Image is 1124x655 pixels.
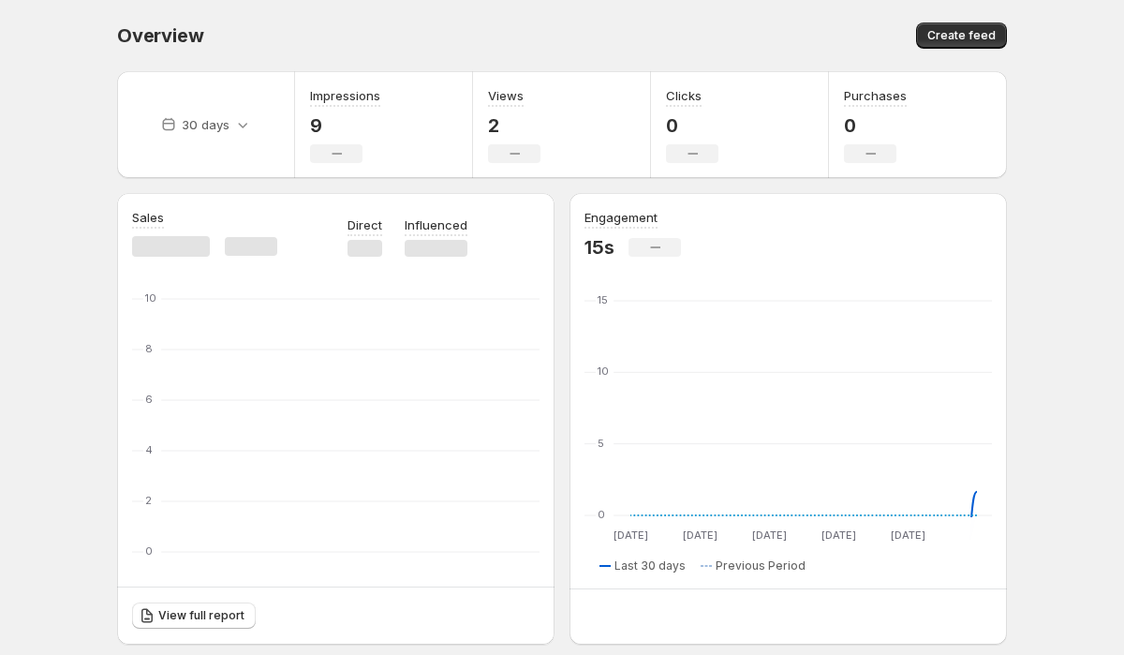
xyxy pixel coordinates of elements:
[666,114,718,137] p: 0
[310,86,380,105] h3: Impressions
[145,342,153,355] text: 8
[584,236,614,259] p: 15s
[598,293,608,306] text: 15
[132,603,256,629] a: View full report
[145,443,153,456] text: 4
[132,208,164,227] h3: Sales
[891,528,925,542] text: [DATE]
[614,528,648,542] text: [DATE]
[145,393,153,406] text: 6
[117,24,203,47] span: Overview
[405,216,467,234] p: Influenced
[844,114,907,137] p: 0
[683,528,717,542] text: [DATE]
[752,528,787,542] text: [DATE]
[598,508,605,521] text: 0
[310,114,380,137] p: 9
[844,86,907,105] h3: Purchases
[145,494,152,507] text: 2
[927,28,996,43] span: Create feed
[348,216,382,234] p: Direct
[598,437,604,450] text: 5
[145,291,156,305] text: 10
[716,558,806,573] span: Previous Period
[666,86,702,105] h3: Clicks
[488,86,524,105] h3: Views
[821,528,856,542] text: [DATE]
[158,608,244,623] span: View full report
[145,544,153,558] text: 0
[614,558,686,573] span: Last 30 days
[584,208,658,227] h3: Engagement
[598,365,609,378] text: 10
[182,115,229,134] p: 30 days
[916,22,1007,49] button: Create feed
[488,114,540,137] p: 2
